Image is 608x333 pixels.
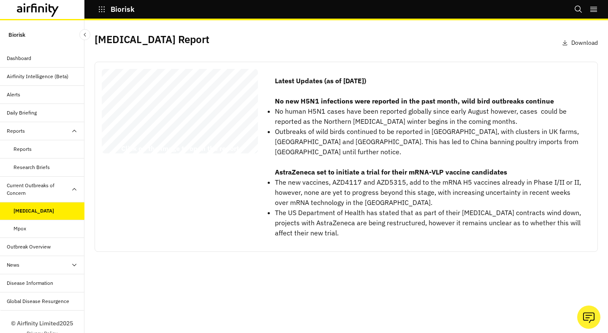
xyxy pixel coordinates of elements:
div: Outbreak Overview [7,243,51,251]
div: Airfinity Intelligence (Beta) [7,73,68,80]
div: Daily Briefing [7,109,37,117]
div: Reports [14,145,32,153]
div: Dashboard [7,55,31,62]
span: © 2025 Airfinity [106,152,114,153]
div: Current Outbreaks of Concern [7,182,71,197]
div: Alerts [7,91,20,98]
li: No human H5N1 cases have been reported globally since early August however, cases could be report... [275,106,584,126]
p: Download [571,38,598,47]
span: – [114,152,115,153]
button: Biorisk [98,2,135,16]
div: Disease Information [7,279,53,287]
li: Outbreaks of wild birds continued to be reported in [GEOGRAPHIC_DATA], with clusters in UK farms,... [275,126,584,157]
span: 2025 [118,153,121,154]
p: © Airfinity Limited 2025 [11,319,73,328]
button: Close Sidebar [79,29,90,40]
div: News [7,261,19,269]
strong: AstraZeneca set to initiate a trial for their mRNA-VLP vaccine candidates [275,168,507,176]
div: Research Briefs [14,164,50,171]
button: Ask our analysts [577,306,600,329]
span: [MEDICAL_DATA] Report [106,89,217,99]
li: The US Department of Health has stated that as part of their [MEDICAL_DATA] contracts wind down, ... [275,207,584,238]
p: Biorisk [111,5,135,13]
h2: [MEDICAL_DATA] Report [95,33,209,46]
p: Biorisk [8,27,25,43]
div: Global Disease Resurgence [7,298,69,305]
div: Reports [7,127,25,135]
strong: No new H5N1 infections were reported in the past month, wild bird outbreaks continue [275,97,554,105]
strong: Latest Updates (as of [DATE]) [275,76,366,85]
div: Mpox [14,225,26,232]
span: Last updated: 04 Se pt [106,153,117,154]
button: Search [574,2,583,16]
div: [MEDICAL_DATA] [14,207,54,215]
span: [DATE] [106,132,137,142]
span: This Airfinity report is intended to be used by [PERSON_NAME] at null exclusively. Not for reprod... [123,73,229,148]
span: Private & Co nfidential [116,152,128,153]
li: The new vaccines, AZD4117 and AZD5315, add to the mRNA H5 vaccines already in Phase I/II or II, h... [275,177,584,207]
